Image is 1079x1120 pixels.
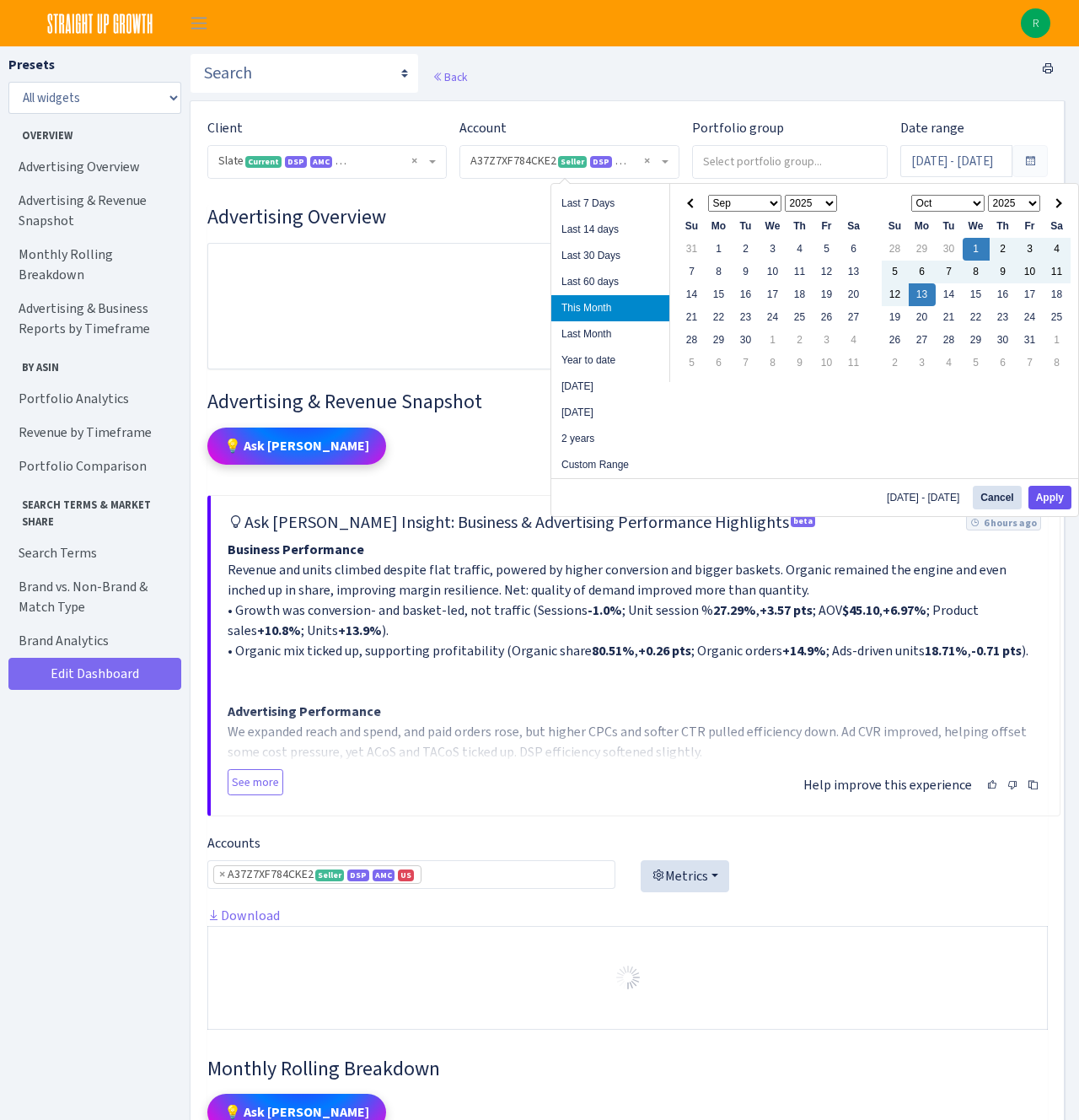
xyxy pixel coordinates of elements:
[551,374,669,400] li: [DATE]
[9,490,176,529] span: Search Terms & Market Share
[840,306,867,329] td: 27
[373,870,395,881] span: AMC
[963,283,990,306] td: 15
[909,238,936,261] td: 29
[706,329,733,352] td: 29
[882,261,909,283] td: 5
[1044,283,1071,306] td: 18
[551,452,669,478] li: Custom Range
[706,238,733,261] td: 1
[786,352,813,374] td: 9
[909,352,936,374] td: 3
[8,658,181,690] a: Edit Dashboard
[558,156,587,168] span: Seller
[882,215,909,238] th: Su
[218,153,426,170] span: Slate <span class="badge badge-success">Current</span><span class="badge badge-primary">DSP</span...
[679,261,706,283] td: 7
[207,118,243,138] label: Client
[207,1057,1048,1081] h3: Widget #38
[551,295,669,321] li: This Month
[909,329,936,352] td: 27
[760,238,786,261] td: 3
[679,306,706,329] td: 21
[1021,8,1050,38] a: R
[207,428,386,465] button: 💡 Ask [PERSON_NAME]
[966,514,1040,530] span: 6 hours ago
[963,306,990,329] td: 22
[338,622,382,639] strong: +13.9%
[615,964,641,991] img: Preloader
[813,283,840,306] td: 19
[551,269,669,295] li: Last 60 days
[840,238,867,261] td: 6
[8,238,177,292] a: Monthly Rolling Breakdown
[679,329,706,352] td: 28
[8,570,177,624] a: Brand vs. Non-Brand & Match Type
[8,536,177,570] a: Search Terms
[8,450,177,483] a: Portfolio Comparison
[644,153,650,170] span: Remove all items
[760,601,813,619] strong: +3.57 pts
[706,283,733,306] td: 15
[936,283,963,306] td: 14
[207,907,280,924] a: Download
[1044,329,1071,352] td: 1
[909,261,936,283] td: 6
[900,118,964,138] label: Date range
[1044,306,1071,329] td: 25
[760,306,786,329] td: 24
[813,306,840,329] td: 26
[733,306,760,329] td: 23
[963,215,990,238] th: We
[973,486,1021,509] button: Cancel
[760,261,786,283] td: 10
[1044,215,1071,238] th: Sa
[733,329,760,352] td: 30
[1021,8,1050,38] img: Ron Lubin
[8,416,177,450] a: Revenue by Timeframe
[882,238,909,261] td: 28
[990,283,1017,306] td: 16
[887,493,966,503] span: [DATE] - [DATE]
[8,55,55,75] label: Presets
[733,215,760,238] th: Tu
[615,156,637,168] span: Amazon Marketing Cloud
[760,215,786,238] th: We
[1017,329,1044,352] td: 31
[8,624,177,658] a: Brand Analytics
[347,870,369,881] span: DSP
[990,238,1017,261] td: 2
[990,306,1017,329] td: 23
[840,283,867,306] td: 20
[936,352,963,374] td: 4
[178,9,220,37] button: Toggle navigation
[228,769,283,795] button: See more
[679,283,706,306] td: 14
[460,146,679,178] span: A37Z7XF784CKE2 <span class="badge badge-success">Seller</span><span class="badge badge-primary">D...
[285,156,307,168] span: DSP
[963,329,990,352] td: 29
[733,261,760,283] td: 9
[208,146,446,178] span: Slate <span class="badge badge-success">Current</span><span class="badge badge-primary">DSP</span...
[733,283,760,306] td: 16
[551,426,669,452] li: 2 years
[883,601,926,619] strong: +6.97%
[459,118,507,138] label: Account
[315,870,344,881] span: Seller
[8,184,177,238] a: Advertising & Revenue Snapshot
[470,153,658,170] span: A37Z7XF784CKE2 <span class="badge badge-success">Seller</span><span class="badge badge-primary">D...
[1017,352,1044,374] td: 7
[9,353,176,375] span: By ASIN
[245,156,282,168] span: Current
[791,515,815,527] sup: beta
[638,642,691,660] strong: +0.26 pts
[990,261,1017,283] td: 9
[338,156,421,167] span: SUG AI Assistant
[840,352,867,374] td: 11
[1017,283,1044,306] td: 17
[411,153,417,170] span: Remove all items
[971,642,1022,660] strong: -0.71 pts
[310,156,332,168] span: Amazon Marketing Cloud
[706,261,733,283] td: 8
[590,156,612,168] span: DSP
